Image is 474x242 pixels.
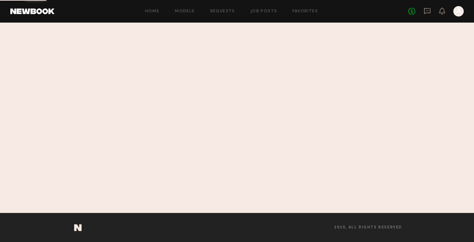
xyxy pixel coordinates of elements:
a: A [453,6,464,16]
a: Models [175,9,194,14]
span: 2025, all rights reserved [334,226,402,230]
a: Job Posts [251,9,277,14]
a: Home [145,9,160,14]
a: Requests [210,9,235,14]
a: Favorites [292,9,318,14]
